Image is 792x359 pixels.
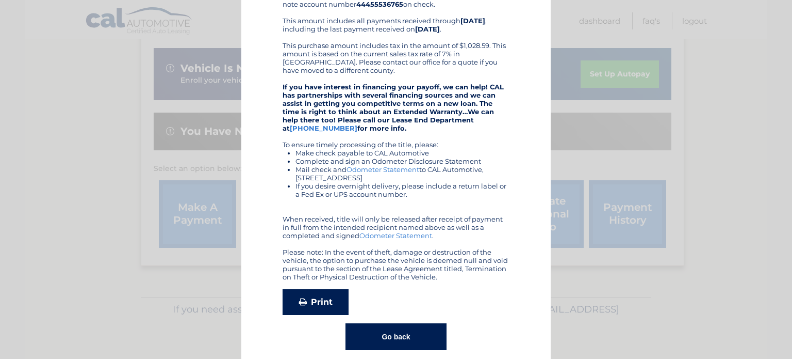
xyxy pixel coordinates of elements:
[283,289,349,315] a: Print
[415,25,440,33] b: [DATE]
[295,157,509,165] li: Complete and sign an Odometer Disclosure Statement
[359,231,432,240] a: Odometer Statement
[283,83,504,132] strong: If you have interest in financing your payoff, we can help! CAL has partnerships with several fin...
[290,124,357,132] a: [PHONE_NUMBER]
[295,165,509,182] li: Mail check and to CAL Automotive, [STREET_ADDRESS]
[295,182,509,198] li: If you desire overnight delivery, please include a return label or a Fed Ex or UPS account number.
[346,165,419,174] a: Odometer Statement
[460,17,485,25] b: [DATE]
[345,323,446,350] button: Go back
[295,149,509,157] li: Make check payable to CAL Automotive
